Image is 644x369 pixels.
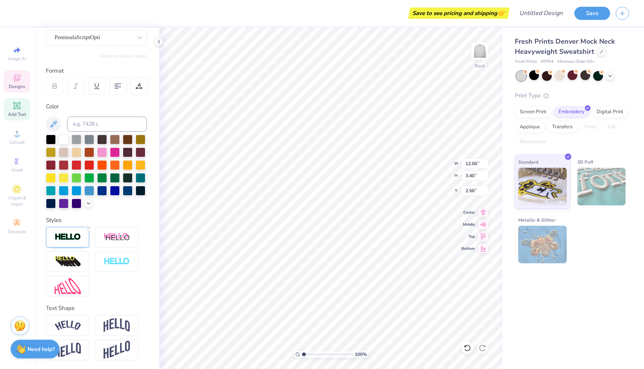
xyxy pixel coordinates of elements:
span: Add Text [8,111,26,117]
img: 3d Illusion [55,256,81,268]
img: Free Distort [55,278,81,294]
span: Designs [9,84,25,90]
span: Standard [518,158,538,166]
span: Center [461,210,475,215]
div: Print Type [515,91,629,100]
input: e.g. 7428 c [67,117,147,132]
div: Screen Print [515,106,551,118]
img: Standard [518,168,567,205]
div: Styles [46,216,147,225]
img: Negative Space [104,257,130,266]
div: Text Shape [46,304,147,313]
div: Digital Print [592,106,628,118]
span: 100 % [355,351,367,358]
span: Upload [9,139,24,145]
span: Minimum Order: 50 + [557,59,595,65]
span: Middle [461,222,475,227]
span: Greek [11,167,23,173]
img: Arch [104,318,130,333]
span: Fresh Prints [515,59,537,65]
button: Switch to Greek Letters [100,53,147,59]
div: Color [46,102,147,111]
div: Rhinestones [515,137,551,148]
span: Fresh Prints Denver Mock Neck Heavyweight Sweatshirt [515,37,615,56]
span: Image AI [8,56,26,62]
div: Format [46,67,148,75]
div: Vinyl [580,121,601,133]
div: Embroidery [554,106,589,118]
img: Arc [55,320,81,331]
div: Foil [603,121,621,133]
input: Untitled Design [513,6,569,21]
div: Back [475,62,485,69]
span: Decorate [8,229,26,235]
div: Applique [515,121,545,133]
span: Bottom [461,246,475,251]
strong: Need help? [27,346,55,353]
span: 3D Puff [577,158,593,166]
img: Shadow [104,232,130,242]
span: # FP94 [541,59,554,65]
span: Top [461,234,475,239]
img: Metallic & Glitter [518,226,567,263]
div: Transfers [547,121,577,133]
span: Clipart & logos [4,195,30,207]
img: Rise [104,341,130,359]
div: Save to see pricing and shipping [410,8,508,19]
span: Metallic & Glitter [518,216,555,224]
img: 3D Puff [577,168,626,205]
img: Flag [55,343,81,357]
span: 👉 [497,8,505,17]
img: Stroke [55,233,81,241]
button: Save [574,7,610,20]
img: Back [472,44,487,59]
